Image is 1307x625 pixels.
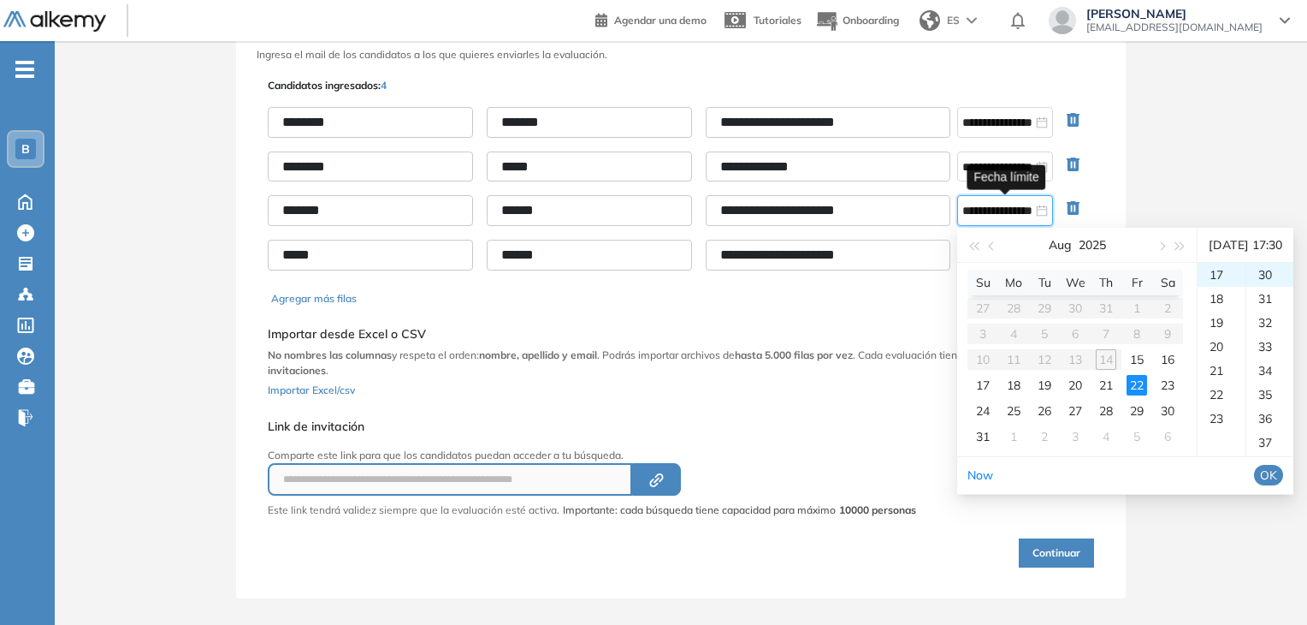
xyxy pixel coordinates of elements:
[1029,398,1060,424] td: 2025-08-26
[1152,398,1183,424] td: 2025-08-30
[1003,426,1024,447] div: 1
[1086,7,1263,21] span: [PERSON_NAME]
[271,291,357,307] button: Agregar más filas
[1246,287,1293,311] div: 31
[1065,375,1085,396] div: 20
[1029,424,1060,449] td: 2025-09-02
[268,378,355,399] button: Importar Excel/csv
[1127,375,1147,396] div: 22
[815,3,899,39] button: Onboarding
[1152,347,1183,372] td: 2025-08-16
[1204,228,1286,262] div: [DATE] 17:30
[1152,424,1183,449] td: 2025-09-06
[1029,270,1060,295] th: Tu
[998,398,1029,424] td: 2025-08-25
[839,503,916,516] strong: 10000 personas
[268,384,355,396] span: Importar Excel/csv
[1127,349,1147,370] div: 15
[1246,263,1293,287] div: 30
[1127,426,1147,447] div: 5
[1246,431,1293,455] div: 37
[1091,424,1121,449] td: 2025-09-04
[1157,349,1178,370] div: 16
[1003,375,1024,396] div: 18
[1198,335,1245,359] div: 20
[1260,466,1277,485] span: OK
[1096,375,1116,396] div: 21
[1091,398,1121,424] td: 2025-08-28
[1152,372,1183,398] td: 2025-08-23
[1121,372,1152,398] td: 2025-08-22
[268,503,559,518] p: Este link tendrá validez siempre que la evaluación esté activa.
[1157,401,1178,421] div: 30
[843,14,899,27] span: Onboarding
[1060,424,1091,449] td: 2025-09-03
[257,49,1105,61] h3: Ingresa el mail de los candidatos a los que quieres enviarles la evaluación.
[998,424,1029,449] td: 2025-09-01
[1246,335,1293,359] div: 33
[1096,426,1116,447] div: 4
[1079,228,1106,262] button: 2025
[1198,359,1245,383] div: 21
[1254,465,1283,485] button: OK
[268,420,916,434] h5: Link de invitación
[1121,424,1152,449] td: 2025-09-05
[1127,401,1147,421] div: 29
[1091,372,1121,398] td: 2025-08-21
[967,424,998,449] td: 2025-08-31
[268,348,392,361] b: No nombres las columnas
[614,14,707,27] span: Agendar una demo
[967,398,998,424] td: 2025-08-24
[947,13,960,28] span: ES
[1060,372,1091,398] td: 2025-08-20
[1029,372,1060,398] td: 2025-08-19
[1060,270,1091,295] th: We
[1246,455,1293,479] div: 38
[1065,426,1085,447] div: 3
[920,10,940,31] img: world
[735,348,853,361] b: hasta 5.000 filas por vez
[1246,359,1293,383] div: 34
[595,9,707,29] a: Agendar una demo
[1019,539,1094,568] button: Continuar
[1157,375,1178,396] div: 23
[1198,407,1245,431] div: 23
[3,11,106,33] img: Logo
[1034,375,1055,396] div: 19
[973,426,993,447] div: 31
[1121,347,1152,372] td: 2025-08-15
[268,78,387,93] p: Candidatos ingresados:
[1198,263,1245,287] div: 17
[1121,270,1152,295] th: Fr
[479,348,597,361] b: nombre, apellido y email
[268,448,916,463] p: Comparte este link para que los candidatos puedan acceder a tu búsqueda.
[1096,401,1116,421] div: 28
[967,164,1045,189] div: Fecha límite
[1065,401,1085,421] div: 27
[967,270,998,295] th: Su
[268,348,1094,378] p: y respeta el orden: . Podrás importar archivos de . Cada evaluación tiene un .
[967,372,998,398] td: 2025-08-17
[1221,543,1307,625] div: Widget de chat
[967,467,993,483] a: Now
[21,142,30,156] span: B
[967,17,977,24] img: arrow
[15,68,34,71] i: -
[1003,401,1024,421] div: 25
[998,270,1029,295] th: Mo
[563,503,916,518] span: Importante: cada búsqueda tiene capacidad para máximo
[1049,228,1072,262] button: Aug
[973,401,993,421] div: 24
[1034,401,1055,421] div: 26
[381,79,387,92] span: 4
[1034,426,1055,447] div: 2
[1198,383,1245,407] div: 22
[1198,287,1245,311] div: 18
[1198,311,1245,335] div: 19
[973,375,993,396] div: 17
[1152,270,1183,295] th: Sa
[754,14,801,27] span: Tutoriales
[998,372,1029,398] td: 2025-08-18
[1086,21,1263,34] span: [EMAIL_ADDRESS][DOMAIN_NAME]
[1091,270,1121,295] th: Th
